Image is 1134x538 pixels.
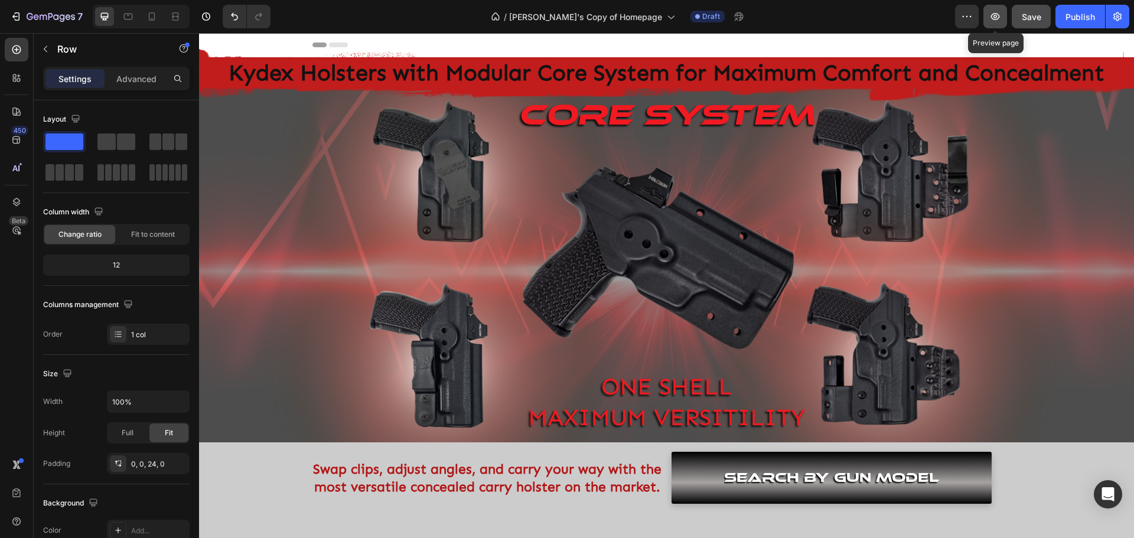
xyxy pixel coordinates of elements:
[43,458,70,469] div: Padding
[45,257,187,273] div: 12
[122,428,133,438] span: Full
[131,459,187,469] div: 0, 0, 24, 0
[57,42,158,56] p: Row
[124,369,812,400] p: MAXIMUM VERSITILITY
[504,11,507,23] span: /
[113,428,463,463] p: Swap clips, adjust angles, and carry your way with the most versatile concealed carry holster on ...
[11,126,28,135] div: 450
[165,428,173,438] span: Fit
[124,338,812,369] p: ONE SHELL
[58,229,102,240] span: Change ratio
[43,428,65,438] div: Height
[5,5,88,28] button: 7
[131,330,187,340] div: 1 col
[43,297,135,313] div: Columns management
[43,396,63,407] div: Width
[1012,5,1051,28] button: Save
[320,64,616,99] span: Core system
[702,11,720,22] span: Draft
[77,9,83,24] p: 7
[43,329,63,340] div: Order
[43,525,61,536] div: Color
[58,73,92,85] p: Settings
[1094,480,1122,508] div: Open Intercom Messenger
[472,419,793,471] a: SEARCH BY Gun MODEL
[131,229,175,240] span: Fit to content
[43,495,100,511] div: Background
[43,366,74,382] div: Size
[9,216,28,226] div: Beta
[509,11,662,23] span: [PERSON_NAME]'s Copy of Homepage
[116,73,157,85] p: Advanced
[43,112,83,128] div: Layout
[43,204,106,220] div: Column width
[525,433,740,457] p: SEARCH BY Gun MODEL
[1022,12,1041,22] span: Save
[199,33,1134,538] iframe: Design area
[131,526,187,536] div: Add...
[1065,11,1095,23] div: Publish
[223,5,271,28] div: Undo/Redo
[107,391,189,412] input: Auto
[1055,5,1105,28] button: Publish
